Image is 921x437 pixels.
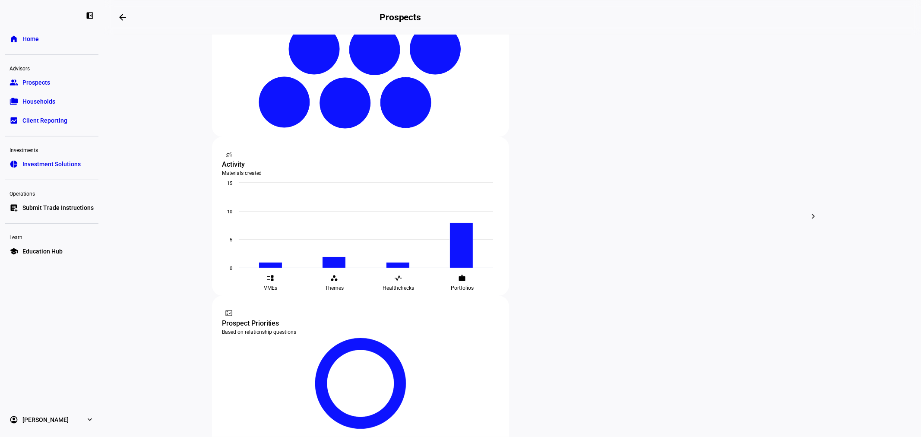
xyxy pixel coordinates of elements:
[9,35,18,43] eth-mat-symbol: home
[5,93,98,110] a: folder_copyHouseholds
[380,12,421,22] h2: Prospects
[85,11,94,20] eth-mat-symbol: left_panel_close
[222,159,499,170] div: Activity
[5,155,98,173] a: pie_chartInvestment Solutions
[22,160,81,168] span: Investment Solutions
[225,150,234,158] mat-icon: monitoring
[264,285,277,291] span: VMEs
[225,309,234,317] mat-icon: fact_check
[230,237,232,243] text: 5
[222,318,499,329] div: Prospect Priorities
[808,211,819,222] mat-icon: chevron_right
[22,116,67,125] span: Client Reporting
[227,209,232,215] text: 10
[22,203,94,212] span: Submit Trade Instructions
[459,274,466,282] eth-mat-symbol: work
[222,329,499,336] div: Based on relationship questions
[9,415,18,424] eth-mat-symbol: account_circle
[22,35,39,43] span: Home
[22,78,50,87] span: Prospects
[9,78,18,87] eth-mat-symbol: group
[5,112,98,129] a: bid_landscapeClient Reporting
[9,160,18,168] eth-mat-symbol: pie_chart
[5,231,98,243] div: Learn
[267,274,275,282] eth-mat-symbol: event_list
[5,62,98,74] div: Advisors
[395,274,402,282] eth-mat-symbol: vital_signs
[22,247,63,256] span: Education Hub
[331,274,339,282] eth-mat-symbol: workspaces
[5,30,98,47] a: homeHome
[9,247,18,256] eth-mat-symbol: school
[117,12,128,22] mat-icon: arrow_backwards
[5,74,98,91] a: groupProspects
[451,285,474,291] span: Portfolios
[85,415,94,424] eth-mat-symbol: expand_more
[5,143,98,155] div: Investments
[5,187,98,199] div: Operations
[22,97,55,106] span: Households
[230,266,232,271] text: 0
[9,203,18,212] eth-mat-symbol: list_alt_add
[222,170,499,177] div: Materials created
[9,97,18,106] eth-mat-symbol: folder_copy
[9,116,18,125] eth-mat-symbol: bid_landscape
[383,285,414,291] span: Healthchecks
[227,180,232,186] text: 15
[22,415,69,424] span: [PERSON_NAME]
[325,285,344,291] span: Themes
